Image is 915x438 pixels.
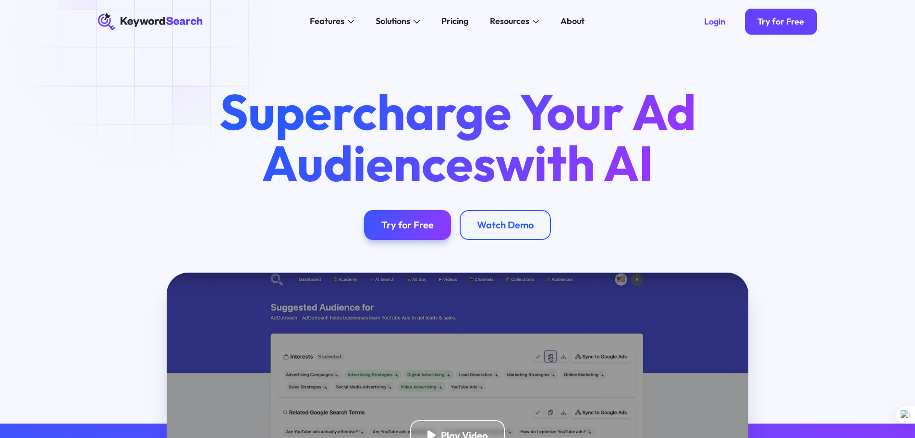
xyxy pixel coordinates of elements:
a: Try for Free [364,210,451,240]
div: Features [310,15,344,28]
div: Try for Free [381,219,434,231]
div: Resources [490,15,529,28]
div: Login [704,16,725,27]
a: Try for Free [745,9,817,35]
div: Pricing [441,15,468,28]
span: with AI [496,132,653,194]
div: Try for Free [757,16,804,27]
div: Solutions [376,15,410,28]
h1: Supercharge Your Ad Audiences [199,86,716,188]
div: About [561,15,585,28]
div: Watch Demo [477,219,534,231]
a: Login [691,9,738,35]
a: About [554,13,591,30]
a: Pricing [435,13,475,30]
